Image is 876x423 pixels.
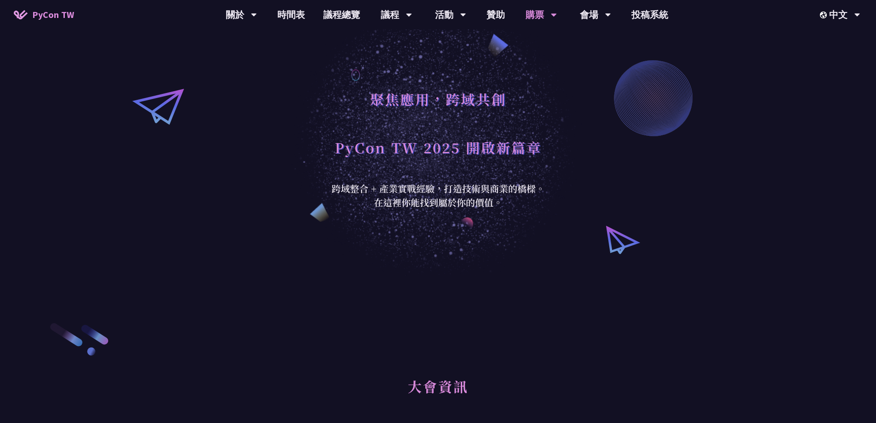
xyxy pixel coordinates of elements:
[5,3,83,26] a: PyCon TW
[14,10,28,19] img: Home icon of PyCon TW 2025
[370,85,506,113] h1: 聚焦應用，跨域共創
[149,368,727,418] h2: 大會資訊
[820,12,829,18] img: Locale Icon
[335,133,542,161] h1: PyCon TW 2025 開啟新篇章
[326,182,551,209] div: 跨域整合 + 產業實戰經驗，打造技術與商業的橋樑。 在這裡你能找到屬於你的價值。
[32,8,74,22] span: PyCon TW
